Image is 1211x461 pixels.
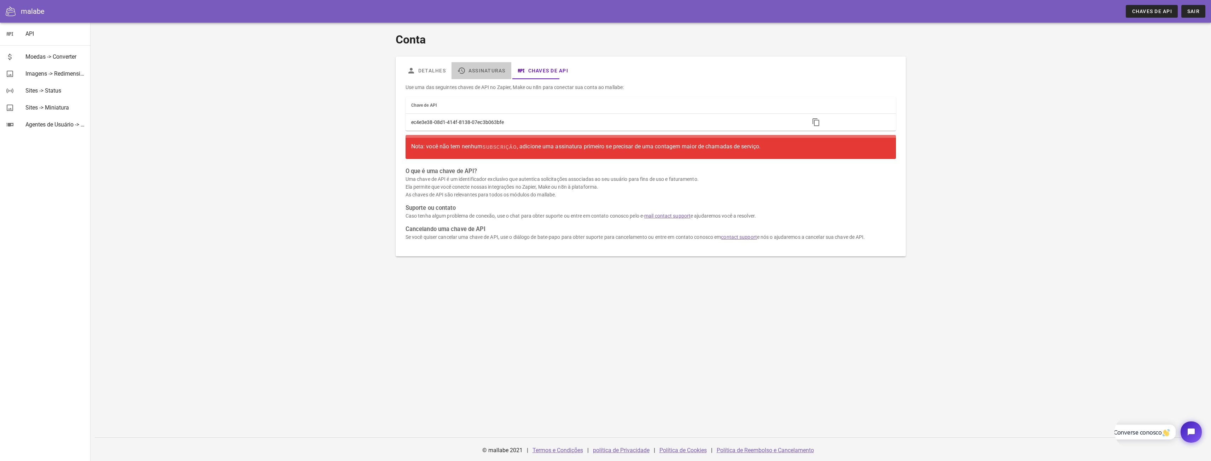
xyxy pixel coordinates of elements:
font: © mallabe 2021 [482,447,523,454]
font: Nota: você não tem nenhum [411,143,483,150]
a: Termos e Condições [532,447,583,454]
font: Sites -> Miniatura [25,104,69,111]
font: | [711,447,712,454]
font: Chaves de API [528,68,568,73]
font: Uma chave de API é um identificador exclusivo que autentica solicitações associadas ao seu usuári... [406,176,699,182]
font: API [25,30,34,37]
font: Ela permite que você conecte nossas integrações no Zapier, Make ou n8n à plataforma. [406,184,598,190]
font: Se você quiser cancelar uma chave de API, use o diálogo de bate-papo para obter suporte para canc... [406,234,721,240]
font: As chaves de API são relevantes para todos os módulos do mallabe. [406,192,557,197]
th: Chave API: Não classificada. Ative para classificar em ordem crescente. [406,97,804,114]
font: ec4e3e38-08d1-414f-8138-07ec3b063bfe [411,119,504,125]
font: Imagens -> Redimensionar [25,70,92,77]
a: subscrição [482,141,517,153]
font: Sites -> Status [25,87,61,94]
button: Sair [1181,5,1205,18]
font: Assinaturas [468,68,506,73]
font: subscrição [483,144,517,150]
a: Política de Reembolso e Cancelamento [717,447,814,454]
font: Chave de API [411,103,437,108]
font: e nós o ajudaremos a cancelar sua chave de API. [757,234,865,240]
a: Política de Cookies [659,447,707,454]
font: Suporte ou contato [406,205,456,211]
font: Conta [396,33,426,46]
font: , adicione uma assinatura primeiro se precisar de uma contagem maior de chamadas de serviço. [517,143,761,150]
font: O que é uma chave de API? [406,168,477,175]
font: Detalhes [418,68,446,73]
font: Moedas -> Converter [25,53,76,60]
a: política de Privacidade [593,447,650,454]
font: | [587,447,589,454]
a: contact support [721,234,757,240]
font: Cancelando uma chave de API [406,226,486,232]
font: Sair [1187,8,1200,14]
font: Agentes de Usuário -> Analisar [25,121,101,128]
img: 👋 [48,14,55,21]
button: Abrir widget de bate-papo [66,6,87,27]
font: malabe [21,7,45,16]
font: Use uma das seguintes chaves de API no Zapier, Make ou n8n para conectar sua conta ao mallabe: [406,84,624,90]
font: | [527,447,528,454]
iframe: Bate-papo Tidio [1114,415,1208,449]
a: Chaves de API [1126,5,1177,18]
font: | [654,447,655,454]
font: Chaves de API [1132,8,1172,14]
a: mail contact support [644,213,691,219]
font: Caso tenha algum problema de conexão, use o chat para obter suporte ou entre em contato conosco p... [406,213,644,219]
font: e ajudaremos você a resolver. [691,213,756,219]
